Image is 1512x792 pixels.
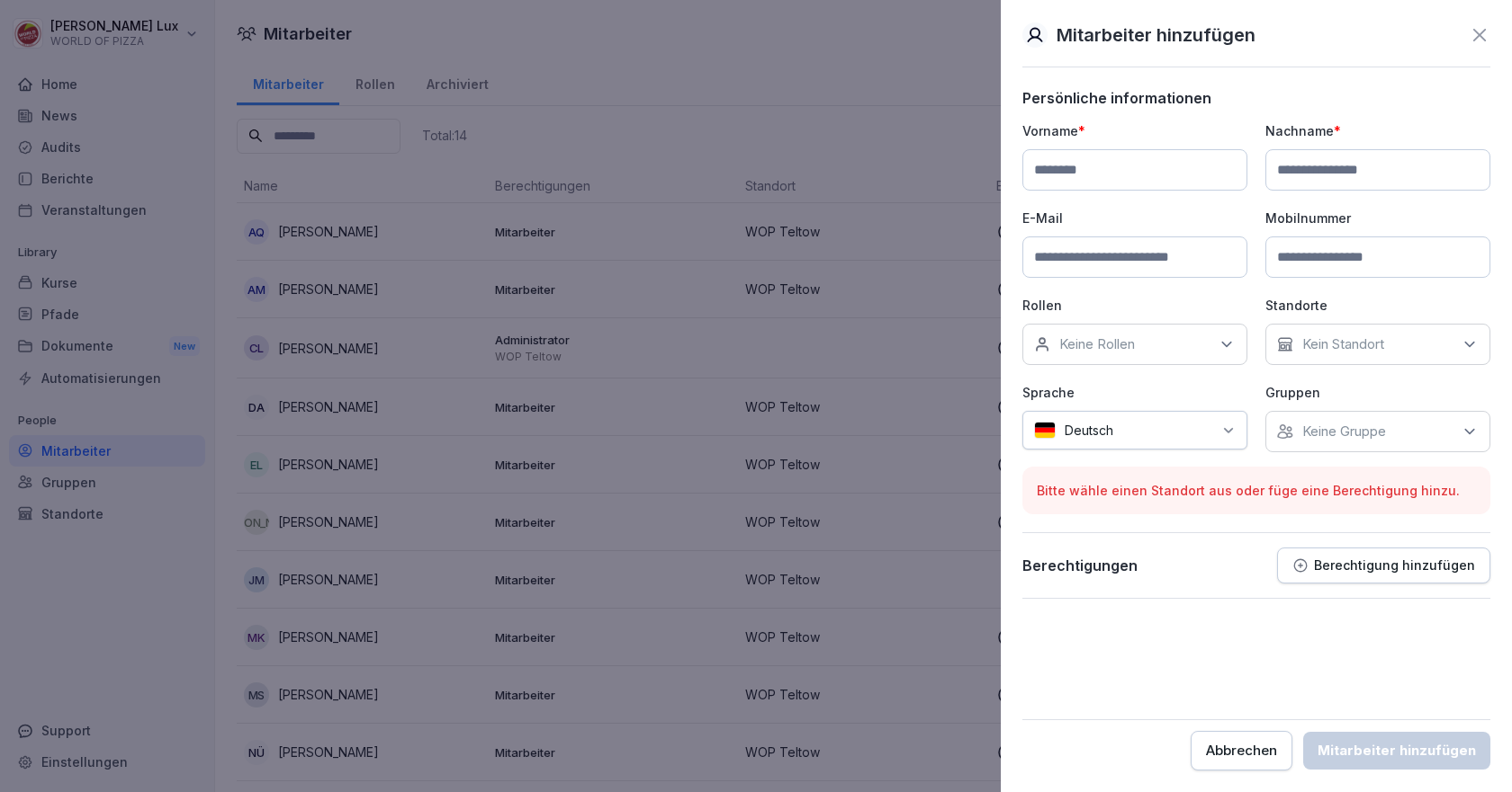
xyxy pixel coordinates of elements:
button: Abbrechen [1191,731,1292,770]
p: Persönliche informationen [1022,89,1490,107]
p: Kein Standort [1302,335,1384,353]
p: Keine Gruppe [1302,423,1386,440]
p: Bitte wähle einen Standort aus oder füge eine Berechtigung hinzu. [1037,481,1476,500]
p: Berechtigung hinzufügen [1314,558,1475,573]
p: Standorte [1265,296,1490,315]
div: Mitarbeiter hinzufügen [1318,741,1476,761]
button: Mitarbeiter hinzufügen [1303,732,1490,770]
div: Abbrechen [1206,741,1277,761]
p: Rollen [1022,296,1247,315]
p: Sprache [1022,383,1247,402]
button: Berechtigung hinzufügen [1277,547,1490,583]
p: Gruppen [1265,383,1490,402]
p: Berechtigungen [1022,556,1138,574]
p: Keine Rollen [1059,335,1135,353]
p: E-Mail [1022,209,1247,227]
p: Nachname [1265,121,1490,140]
p: Mobilnummer [1265,209,1490,227]
img: de.svg [1034,422,1056,439]
p: Mitarbeiter hinzufügen [1057,22,1255,49]
p: Vorname [1022,121,1247,140]
div: Deutsch [1022,411,1247,449]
